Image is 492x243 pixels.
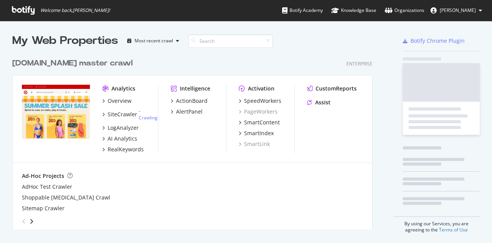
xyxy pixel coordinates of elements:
[244,129,274,137] div: SmartIndex
[244,119,280,126] div: SmartContent
[393,216,480,233] div: By using our Services, you are agreeing to the
[346,60,372,67] div: Enterprise
[22,85,90,139] img: www.target.com
[239,140,270,148] a: SmartLink
[12,33,118,49] div: My Web Properties
[411,37,465,45] div: Botify Chrome Plugin
[102,97,131,105] a: Overview
[19,215,29,228] div: angle-left
[124,35,182,47] button: Most recent crawl
[239,97,281,105] a: SpeedWorkers
[440,7,476,13] span: Samantha Cutro
[307,85,357,92] a: CustomReports
[439,226,468,233] a: Terms of Use
[22,204,65,212] a: Sitemap Crawler
[176,108,203,116] div: AlertPanel
[248,85,274,92] div: Activation
[180,85,210,92] div: Intelligence
[108,135,137,142] div: AI Analytics
[171,97,208,105] a: ActionBoard
[108,146,144,153] div: RealKeywords
[108,97,131,105] div: Overview
[102,146,144,153] a: RealKeywords
[385,7,424,14] div: Organizations
[239,108,278,116] a: PageWorkers
[316,85,357,92] div: CustomReports
[188,34,273,48] input: Search
[239,119,280,126] a: SmartContent
[176,97,208,105] div: ActionBoard
[12,58,136,69] a: [DOMAIN_NAME] master crawl
[12,58,133,69] div: [DOMAIN_NAME] master crawl
[108,111,137,118] div: SiteCrawler
[111,85,135,92] div: Analytics
[282,7,323,14] div: Botify Academy
[22,183,72,191] a: AdHoc Test Crawler
[102,124,139,132] a: LogAnalyzer
[102,108,158,121] a: SiteCrawler- Crawling
[139,108,158,121] div: -
[307,99,331,106] a: Assist
[22,194,110,201] a: Shoppable [MEDICAL_DATA] Crawl
[102,135,137,142] a: AI Analytics
[139,114,158,121] a: Crawling
[22,172,64,180] div: Ad-Hoc Projects
[403,37,465,45] a: Botify Chrome Plugin
[135,39,173,43] div: Most recent crawl
[171,108,203,116] a: AlertPanel
[244,97,281,105] div: SpeedWorkers
[12,49,379,230] div: grid
[331,7,376,14] div: Knowledge Base
[424,4,488,17] button: [PERSON_NAME]
[315,99,331,106] div: Assist
[239,129,274,137] a: SmartIndex
[108,124,139,132] div: LogAnalyzer
[40,7,110,13] span: Welcome back, [PERSON_NAME] !
[29,218,34,225] div: angle-right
